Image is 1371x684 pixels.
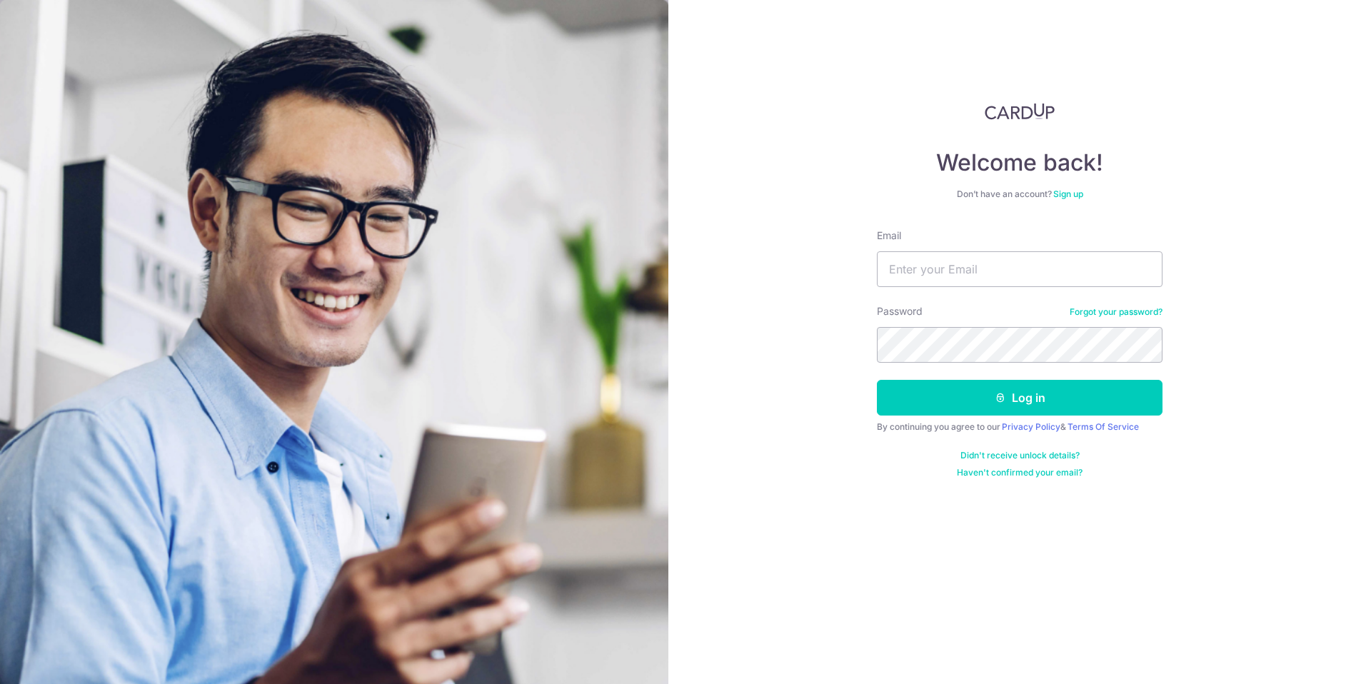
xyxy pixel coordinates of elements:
a: Didn't receive unlock details? [960,450,1080,461]
label: Password [877,304,923,318]
label: Email [877,228,901,243]
a: Sign up [1053,188,1083,199]
button: Log in [877,380,1162,416]
h4: Welcome back! [877,149,1162,177]
a: Terms Of Service [1068,421,1139,432]
input: Enter your Email [877,251,1162,287]
div: Don’t have an account? [877,188,1162,200]
a: Haven't confirmed your email? [957,467,1083,478]
div: By continuing you agree to our & [877,421,1162,433]
img: CardUp Logo [985,103,1055,120]
a: Forgot your password? [1070,306,1162,318]
a: Privacy Policy [1002,421,1060,432]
